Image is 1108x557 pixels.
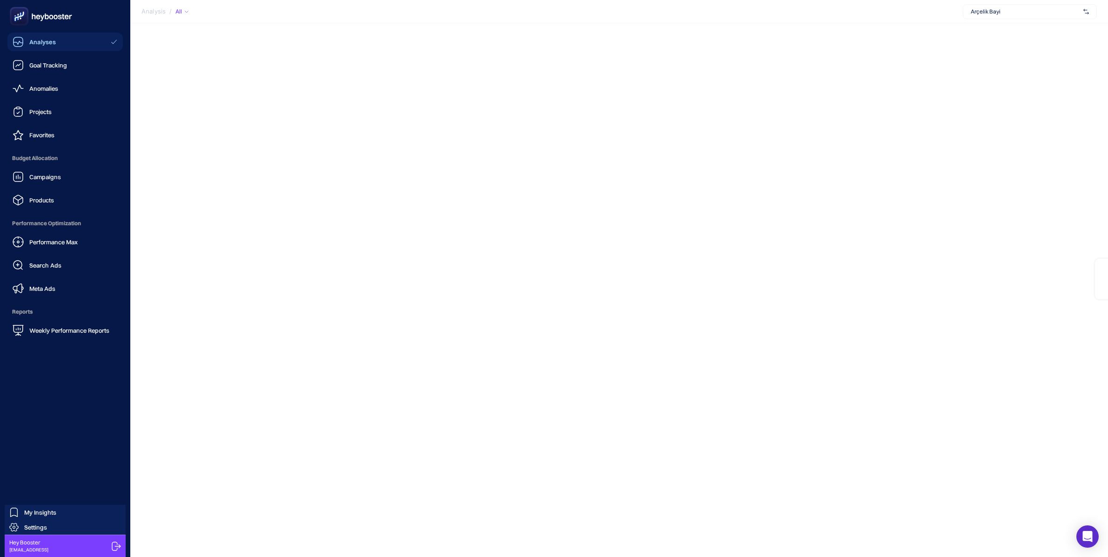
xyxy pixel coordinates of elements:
span: / [169,7,172,15]
a: Weekly Performance Reports [7,321,123,340]
a: Analyses [7,33,123,51]
a: Meta Ads [7,279,123,298]
a: Anomalies [7,79,123,98]
a: Settings [5,520,126,535]
a: My Insights [5,505,126,520]
img: svg%3e [1083,7,1089,16]
span: Settings [24,523,47,531]
span: Performance Optimization [7,214,123,233]
a: Performance Max [7,233,123,251]
a: Search Ads [7,256,123,275]
a: Products [7,191,123,209]
span: Analysis [141,8,166,15]
span: Performance Max [29,238,78,246]
span: Campaigns [29,173,61,181]
span: Projects [29,108,52,115]
span: Search Ads [29,262,61,269]
span: Hey Booster [9,539,48,546]
div: All [175,8,188,15]
span: Weekly Performance Reports [29,327,109,334]
a: Favorites [7,126,123,144]
span: Reports [7,302,123,321]
span: Anomalies [29,85,58,92]
a: Goal Tracking [7,56,123,74]
span: Products [29,196,54,204]
span: Goal Tracking [29,61,67,69]
span: My Insights [24,509,56,516]
span: Analyses [29,38,56,46]
a: Projects [7,102,123,121]
div: Open Intercom Messenger [1076,525,1099,548]
span: Arçelik Bayi [971,8,1080,15]
span: Budget Allocation [7,149,123,168]
a: Campaigns [7,168,123,186]
span: Favorites [29,131,54,139]
span: [EMAIL_ADDRESS] [9,546,48,553]
span: Meta Ads [29,285,55,292]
